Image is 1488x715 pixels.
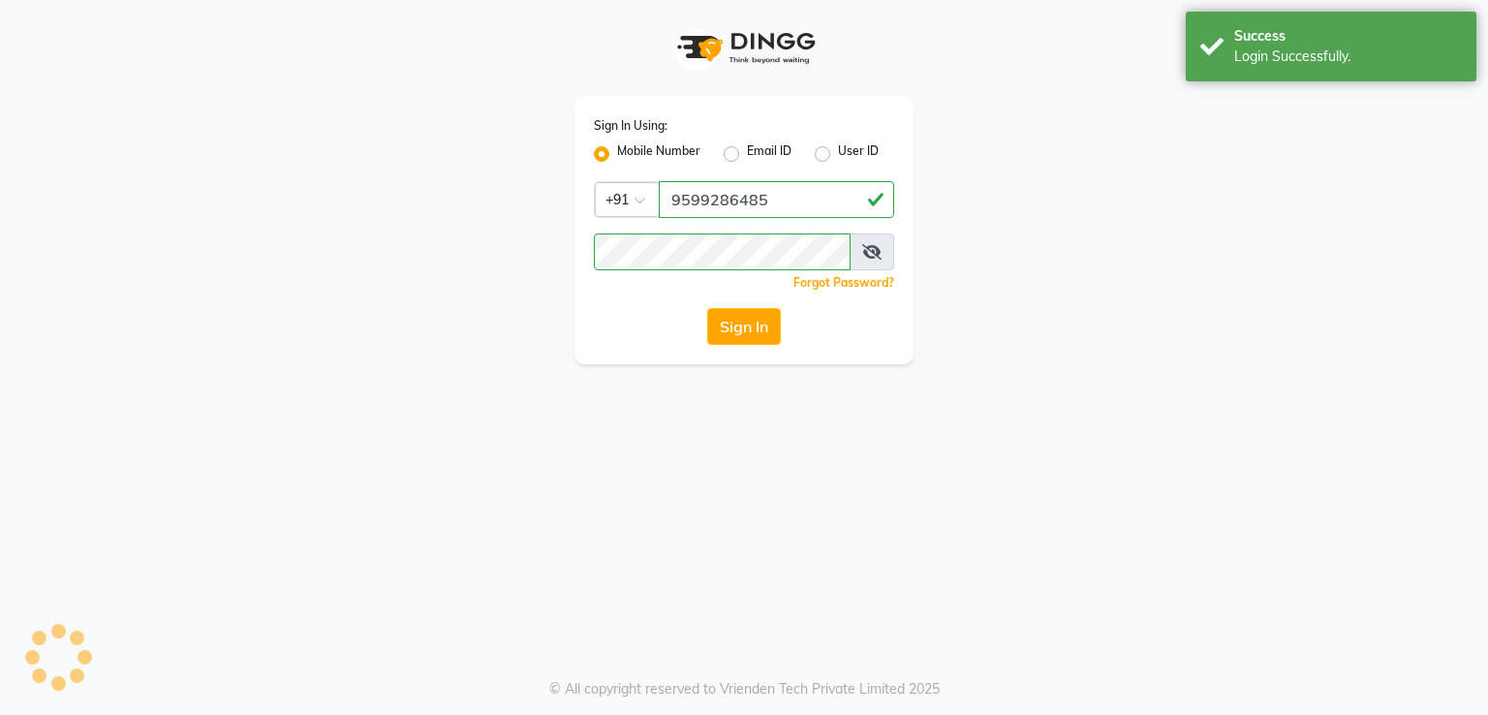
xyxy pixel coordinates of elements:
label: Email ID [747,142,791,166]
label: Mobile Number [617,142,700,166]
button: Sign In [707,308,781,345]
label: Sign In Using: [594,117,667,135]
a: Forgot Password? [793,275,894,290]
input: Username [659,181,894,218]
div: Success [1234,26,1462,47]
img: logo1.svg [666,19,821,77]
label: User ID [838,142,879,166]
div: Login Successfully. [1234,47,1462,67]
input: Username [594,233,851,270]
